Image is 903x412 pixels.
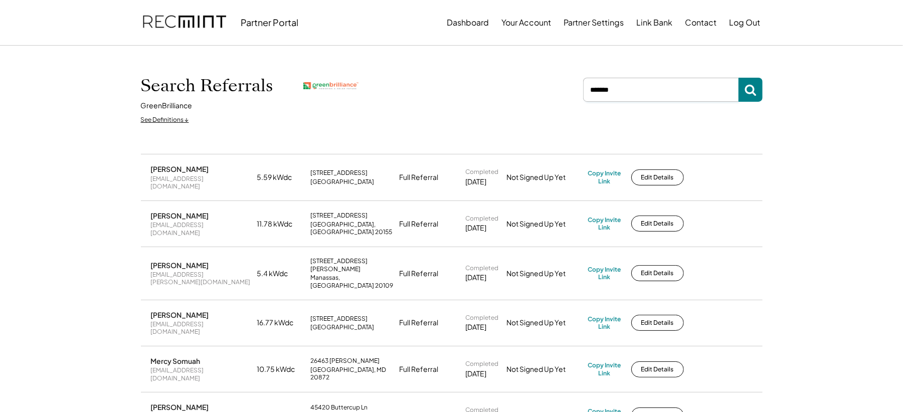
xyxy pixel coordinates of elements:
div: 16.77 kWdc [257,318,305,328]
div: Completed [466,215,499,223]
div: 45420 Buttercup Ln [311,403,368,411]
img: tab_domain_overview_orange.svg [27,58,35,66]
div: Copy Invite Link [588,169,621,185]
div: 26463 [PERSON_NAME] [311,357,380,365]
div: Completed [466,264,499,272]
div: [GEOGRAPHIC_DATA], [GEOGRAPHIC_DATA] 20155 [311,221,394,236]
div: 10.75 kWdc [257,364,305,374]
div: [DATE] [466,273,487,283]
div: [DATE] [466,322,487,332]
div: Manassas, [GEOGRAPHIC_DATA] 20109 [311,274,394,289]
button: Edit Details [631,361,684,377]
div: Full Referral [400,269,439,279]
div: Full Referral [400,172,439,182]
button: Edit Details [631,265,684,281]
button: Partner Settings [564,13,624,33]
div: 11.78 kWdc [257,219,305,229]
div: Not Signed Up Yet [507,172,582,182]
button: Edit Details [631,216,684,232]
div: [DATE] [466,369,487,379]
div: [GEOGRAPHIC_DATA] [311,323,375,331]
h1: Search Referrals [141,75,273,96]
button: Link Bank [637,13,673,33]
img: tab_keywords_by_traffic_grey.svg [100,58,108,66]
div: 5.4 kWdc [257,269,305,279]
div: [EMAIL_ADDRESS][DOMAIN_NAME] [151,366,251,382]
button: Dashboard [447,13,489,33]
div: [EMAIL_ADDRESS][DOMAIN_NAME] [151,175,251,190]
div: [STREET_ADDRESS] [311,315,368,323]
div: v 4.0.25 [28,16,49,24]
div: [EMAIL_ADDRESS][PERSON_NAME][DOMAIN_NAME] [151,271,251,286]
button: Log Out [730,13,761,33]
div: Full Referral [400,219,439,229]
button: Contact [685,13,717,33]
div: [PERSON_NAME] [151,211,209,220]
div: See Definitions ↓ [141,116,189,124]
div: Partner Portal [241,17,299,28]
div: Not Signed Up Yet [507,219,582,229]
div: [PERSON_NAME] [151,310,209,319]
div: Full Referral [400,318,439,328]
div: Domain Overview [38,59,90,66]
button: Edit Details [631,315,684,331]
div: Not Signed Up Yet [507,269,582,279]
div: Copy Invite Link [588,361,621,377]
img: website_grey.svg [16,26,24,34]
button: Edit Details [631,169,684,185]
div: [PERSON_NAME] [151,164,209,173]
div: Domain: [DOMAIN_NAME] [26,26,110,34]
img: greenbrilliance.png [303,82,358,90]
div: Keywords by Traffic [111,59,169,66]
div: [PERSON_NAME] [151,402,209,411]
div: [STREET_ADDRESS] [311,169,368,177]
div: Completed [466,360,499,368]
div: Mercy Somuah [151,356,201,365]
div: Completed [466,314,499,322]
div: [EMAIL_ADDRESS][DOMAIN_NAME] [151,221,251,237]
div: [PERSON_NAME] [151,261,209,270]
div: Copy Invite Link [588,315,621,331]
div: Completed [466,168,499,176]
div: [GEOGRAPHIC_DATA] [311,178,375,186]
div: Not Signed Up Yet [507,318,582,328]
div: Full Referral [400,364,439,374]
div: [DATE] [466,177,487,187]
div: [STREET_ADDRESS] [311,212,368,220]
div: [GEOGRAPHIC_DATA], MD 20872 [311,366,394,381]
div: [DATE] [466,223,487,233]
img: logo_orange.svg [16,16,24,24]
div: Copy Invite Link [588,216,621,232]
div: Not Signed Up Yet [507,364,582,374]
div: [EMAIL_ADDRESS][DOMAIN_NAME] [151,320,251,336]
div: 5.59 kWdc [257,172,305,182]
div: GreenBrilliance [141,101,193,111]
div: [STREET_ADDRESS][PERSON_NAME] [311,257,394,273]
img: recmint-logotype%403x.png [143,6,226,40]
button: Your Account [502,13,552,33]
div: Copy Invite Link [588,266,621,281]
